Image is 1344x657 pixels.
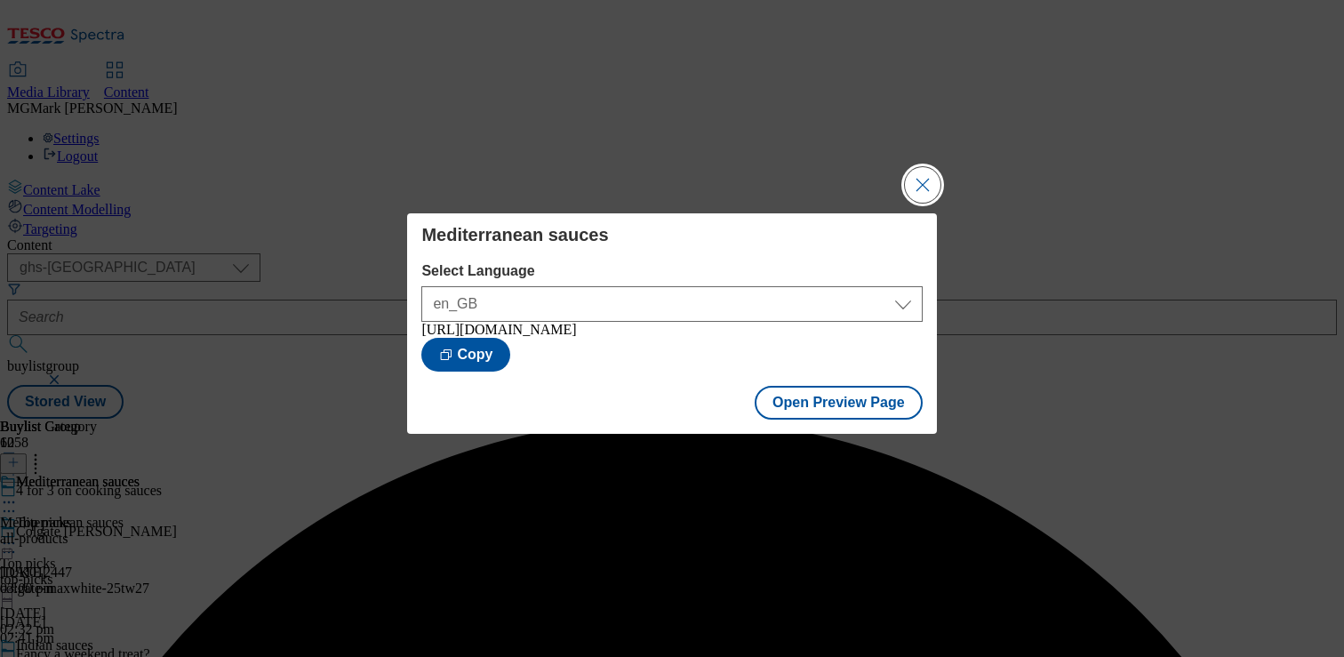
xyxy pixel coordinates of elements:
h4: Mediterranean sauces [421,224,922,245]
button: Open Preview Page [755,386,923,420]
div: Modal [407,213,936,434]
button: Close Modal [905,167,940,203]
div: [URL][DOMAIN_NAME] [421,322,922,338]
button: Copy [421,338,510,372]
label: Select Language [421,263,922,279]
